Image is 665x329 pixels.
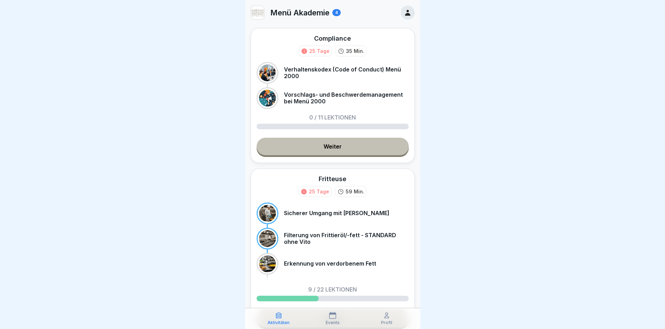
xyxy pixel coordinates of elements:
[381,320,392,325] p: Profil
[319,174,346,183] div: Fritteuse
[346,47,364,55] p: 35 Min.
[284,260,376,267] p: Erkennung von verdorbenem Fett
[270,8,330,17] p: Menü Akademie
[314,34,351,43] div: Compliance
[257,138,409,155] a: Weiter
[284,91,409,105] p: Vorschlags- und Beschwerdemanagement bei Menü 2000
[308,287,357,292] p: 9 / 22 Lektionen
[267,320,290,325] p: Aktivitäten
[251,6,264,19] img: v3gslzn6hrr8yse5yrk8o2yg.png
[309,47,330,55] div: 25 Tage
[309,188,329,195] div: 25 Tage
[346,188,364,195] p: 59 Min.
[284,66,409,80] p: Verhaltenskodex (Code of Conduct) Menü 2000
[284,210,389,217] p: Sicherer Umgang mit [PERSON_NAME]
[309,115,356,120] p: 0 / 11 Lektionen
[332,9,341,16] div: 4
[326,320,340,325] p: Events
[284,232,409,245] p: Filterung von Frittieröl/-fett - STANDARD ohne Vito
